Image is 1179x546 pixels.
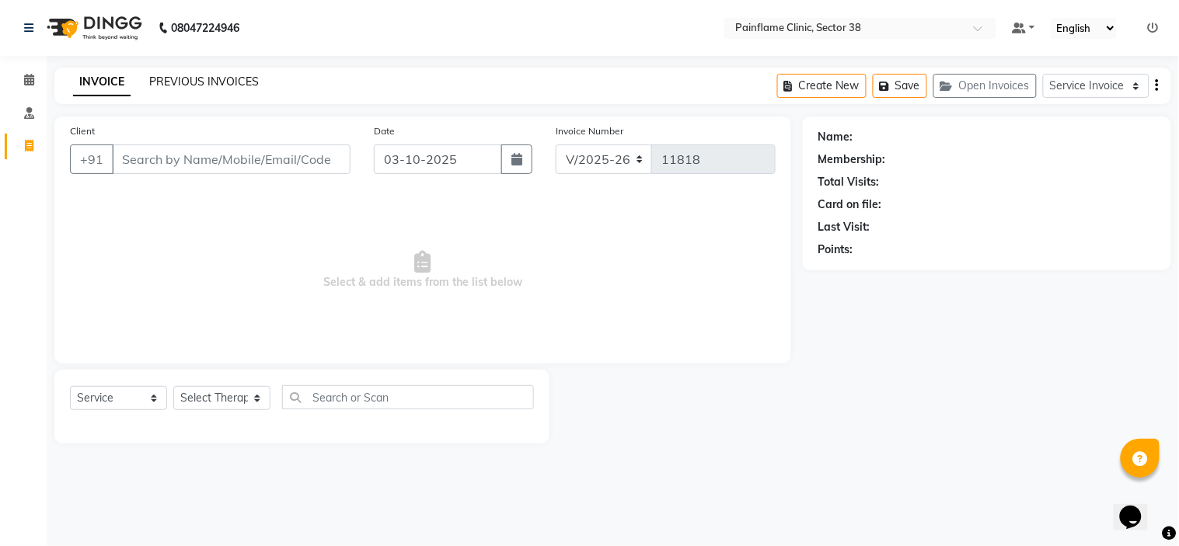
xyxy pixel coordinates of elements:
input: Search or Scan [282,385,534,409]
input: Search by Name/Mobile/Email/Code [112,144,351,174]
button: Create New [777,74,867,98]
label: Date [374,124,395,138]
div: Total Visits: [818,174,880,190]
label: Client [70,124,95,138]
iframe: chat widget [1114,484,1163,530]
b: 08047224946 [171,6,239,50]
button: Save [873,74,927,98]
div: Last Visit: [818,219,870,235]
a: INVOICE [73,68,131,96]
div: Card on file: [818,196,882,213]
div: Name: [818,129,853,145]
span: Select & add items from the list below [70,193,776,348]
div: Membership: [818,151,886,168]
img: logo [40,6,146,50]
label: Invoice Number [556,124,623,138]
button: +91 [70,144,113,174]
div: Points: [818,242,853,258]
a: PREVIOUS INVOICES [149,75,259,89]
button: Open Invoices [933,74,1037,98]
